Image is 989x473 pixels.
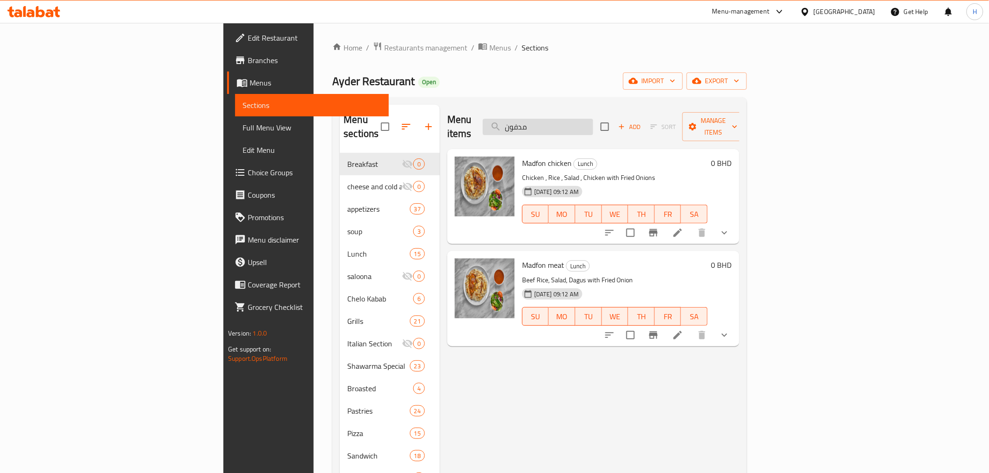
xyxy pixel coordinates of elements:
[227,49,388,72] a: Branches
[621,223,640,243] span: Select to update
[402,338,413,349] svg: Inactive section
[526,310,545,323] span: SU
[410,362,424,371] span: 23
[402,158,413,170] svg: Inactive section
[566,260,590,272] div: Lunch
[410,317,424,326] span: 21
[713,222,736,244] button: show more
[522,42,548,53] span: Sections
[395,115,417,138] span: Sort sections
[347,181,401,192] span: cheese and cold appetizers
[340,175,440,198] div: cheese and cold appetizers0
[248,32,381,43] span: Edit Restaurant
[413,293,425,304] div: items
[340,220,440,243] div: soup3
[347,428,409,439] span: Pizza
[575,307,602,326] button: TU
[681,205,708,223] button: SA
[615,120,645,134] span: Add item
[228,352,287,365] a: Support.OpsPlatform
[973,7,977,17] span: H
[347,158,401,170] div: Breakfast
[645,120,682,134] span: Select section first
[552,208,572,221] span: MO
[522,172,708,184] p: Chicken , Rice , Salad , Chicken with Fried Onions
[417,115,440,138] button: Add section
[227,184,388,206] a: Coupons
[410,451,424,460] span: 18
[340,355,440,377] div: Shawarma Special23
[719,227,730,238] svg: Show Choices
[418,77,440,88] div: Open
[414,384,424,393] span: 4
[598,222,621,244] button: sort-choices
[814,7,875,17] div: [GEOGRAPHIC_DATA]
[250,77,381,88] span: Menus
[691,222,713,244] button: delete
[522,156,572,170] span: Madfon chicken
[681,307,708,326] button: SA
[711,157,732,170] h6: 0 BHD
[413,383,425,394] div: items
[414,339,424,348] span: 0
[489,42,511,53] span: Menus
[243,144,381,156] span: Edit Menu
[373,42,467,54] a: Restaurants management
[690,115,738,138] span: Manage items
[530,187,582,196] span: [DATE] 09:12 AM
[595,117,615,136] span: Select section
[418,78,440,86] span: Open
[579,208,598,221] span: TU
[347,293,413,304] div: Chelo Kabab
[659,208,678,221] span: FR
[410,450,425,461] div: items
[410,203,425,215] div: items
[340,287,440,310] div: Chelo Kabab6
[347,203,409,215] span: appetizers
[471,42,474,53] li: /
[606,310,625,323] span: WE
[347,450,409,461] div: Sandwich
[410,407,424,416] span: 24
[410,248,425,259] div: items
[228,327,251,339] span: Version:
[347,226,413,237] span: soup
[414,182,424,191] span: 0
[413,338,425,349] div: items
[574,158,597,169] span: Lunch
[687,72,747,90] button: export
[340,400,440,422] div: Pastries24
[347,338,401,349] span: Italian Section
[402,271,413,282] svg: Inactive section
[598,324,621,346] button: sort-choices
[414,160,424,169] span: 0
[340,444,440,467] div: Sandwich18
[340,332,440,355] div: Italian Section0
[228,343,271,355] span: Get support on:
[632,310,651,323] span: TH
[235,116,388,139] a: Full Menu View
[522,274,708,286] p: Beef Rice, Salad, Dagus with Fried Onion
[522,307,549,326] button: SU
[575,205,602,223] button: TU
[347,315,409,327] div: Grills
[347,405,409,416] span: Pastries
[455,157,515,216] img: Madfon chicken
[632,208,651,221] span: TH
[549,307,575,326] button: MO
[253,327,267,339] span: 1.0.0
[413,158,425,170] div: items
[340,377,440,400] div: Broasted4
[340,422,440,444] div: Pizza15
[227,251,388,273] a: Upsell
[347,271,401,282] span: saloona
[413,181,425,192] div: items
[347,248,409,259] span: Lunch
[602,307,629,326] button: WE
[248,55,381,66] span: Branches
